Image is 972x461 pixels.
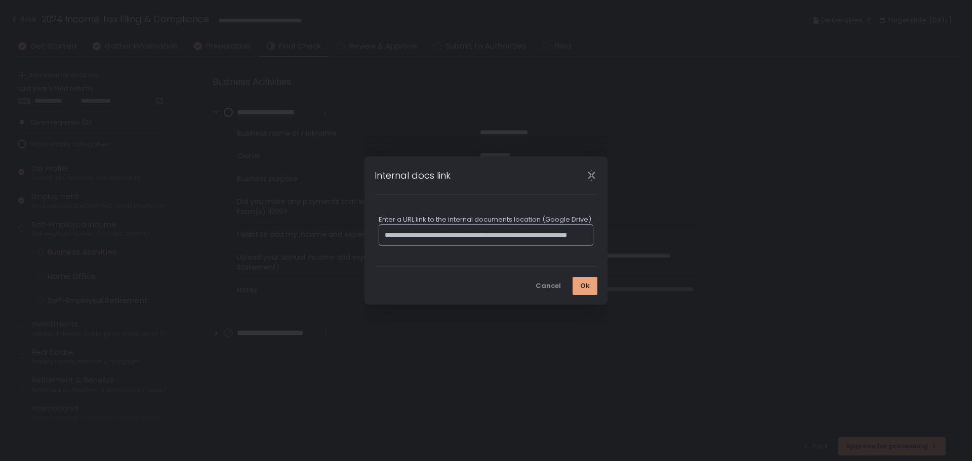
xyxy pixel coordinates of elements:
[575,170,607,181] div: Close
[379,215,593,224] div: Enter a URL link to the internal documents location (Google Drive)
[528,277,569,295] button: Cancel
[580,281,590,290] div: Ok
[375,169,451,182] h1: Internal docs link
[573,277,597,295] button: Ok
[536,281,561,290] div: Cancel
